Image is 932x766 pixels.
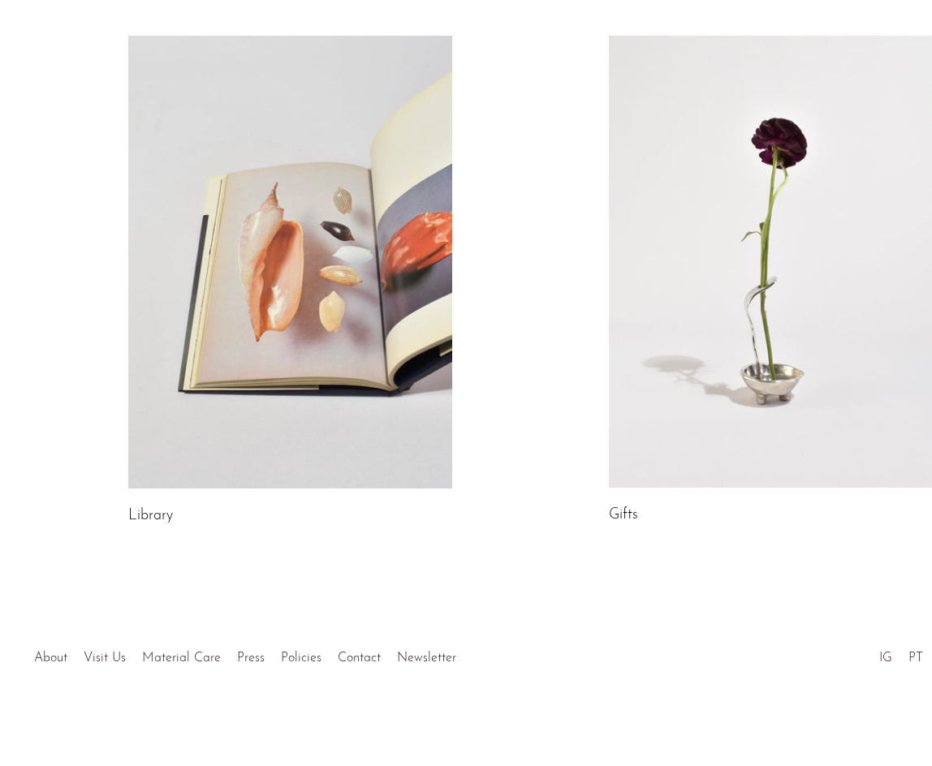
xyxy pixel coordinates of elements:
a: Material Care [142,652,221,665]
a: Press [237,652,265,665]
a: PT [908,652,923,665]
a: About [34,652,67,665]
ul: Social Medias [871,639,931,669]
ul: Quick links [26,639,464,669]
a: Policies [281,652,321,665]
a: Visit Us [84,652,126,665]
a: IG [879,652,892,665]
a: Gifts [609,508,638,523]
a: Library [128,509,173,523]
